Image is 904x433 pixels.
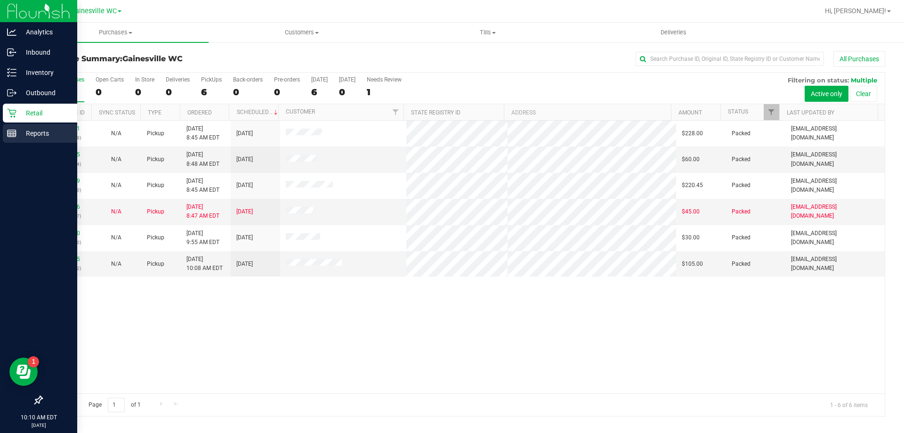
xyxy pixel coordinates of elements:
inline-svg: Inbound [7,48,16,57]
button: N/A [111,260,121,269]
div: 0 [135,87,154,98]
div: In Store [135,76,154,83]
a: Sync Status [99,109,135,116]
span: Packed [732,207,751,216]
p: Reports [16,128,73,139]
span: Gainesville WC [122,54,183,63]
div: 6 [311,87,328,98]
span: Deliveries [648,28,699,37]
span: [DATE] [236,260,253,269]
button: N/A [111,233,121,242]
input: Search Purchase ID, Original ID, State Registry ID or Customer Name... [636,52,824,66]
a: 11847526 [54,204,80,210]
span: Gainesville WC [71,7,117,15]
a: Purchases [23,23,209,42]
span: [EMAIL_ADDRESS][DOMAIN_NAME] [791,229,879,247]
th: Address [504,104,671,121]
span: Pickup [147,207,164,216]
p: Analytics [16,26,73,38]
span: $228.00 [682,129,703,138]
a: 11848300 [54,230,80,237]
a: 11847379 [54,178,80,184]
button: Clear [850,86,877,102]
span: [DATE] [236,181,253,190]
span: [EMAIL_ADDRESS][DOMAIN_NAME] [791,124,879,142]
a: State Registry ID [411,109,460,116]
a: Tills [395,23,581,42]
span: [DATE] 8:48 AM EDT [186,150,219,168]
a: Filter [388,104,404,120]
span: Pickup [147,181,164,190]
span: [DATE] [236,233,253,242]
button: N/A [111,181,121,190]
a: Status [728,108,748,115]
a: Scheduled [237,109,280,115]
a: 11847375 [54,151,80,158]
span: $30.00 [682,233,700,242]
span: [DATE] 8:47 AM EDT [186,203,219,221]
span: Hi, [PERSON_NAME]! [825,7,886,15]
span: [DATE] 8:45 AM EDT [186,177,219,195]
input: 1 [108,398,125,412]
span: Tills [395,28,580,37]
span: Pickup [147,155,164,164]
a: Customer [286,108,315,115]
span: Purchases [23,28,209,37]
span: Not Applicable [111,261,121,267]
inline-svg: Outbound [7,88,16,98]
a: Customers [209,23,395,42]
div: 0 [96,87,124,98]
span: Packed [732,129,751,138]
span: [EMAIL_ADDRESS][DOMAIN_NAME] [791,203,879,221]
p: 10:10 AM EDT [4,413,73,422]
span: [DATE] 10:08 AM EDT [186,255,223,273]
span: Not Applicable [111,208,121,215]
button: All Purchases [833,51,885,67]
span: Not Applicable [111,234,121,241]
span: Packed [732,181,751,190]
inline-svg: Retail [7,108,16,118]
div: Needs Review [367,76,402,83]
div: Back-orders [233,76,263,83]
inline-svg: Inventory [7,68,16,77]
span: [EMAIL_ADDRESS][DOMAIN_NAME] [791,255,879,273]
span: [EMAIL_ADDRESS][DOMAIN_NAME] [791,150,879,168]
span: Not Applicable [111,130,121,137]
button: N/A [111,155,121,164]
span: Pickup [147,129,164,138]
span: $60.00 [682,155,700,164]
span: Pickup [147,233,164,242]
span: [EMAIL_ADDRESS][DOMAIN_NAME] [791,177,879,195]
div: [DATE] [339,76,355,83]
span: [DATE] [236,129,253,138]
a: 11847321 [54,125,80,132]
span: Packed [732,260,751,269]
div: 0 [233,87,263,98]
button: N/A [111,129,121,138]
span: [DATE] 9:55 AM EDT [186,229,219,247]
span: 1 - 6 of 6 items [823,398,875,412]
inline-svg: Analytics [7,27,16,37]
span: Packed [732,155,751,164]
div: 1 [367,87,402,98]
div: 0 [339,87,355,98]
h3: Purchase Summary: [41,55,323,63]
a: Type [148,109,161,116]
span: [DATE] [236,207,253,216]
iframe: Resource center [9,358,38,386]
div: 0 [274,87,300,98]
span: $220.45 [682,181,703,190]
a: Filter [764,104,779,120]
p: Inbound [16,47,73,58]
a: 11848375 [54,256,80,262]
inline-svg: Reports [7,129,16,138]
div: 0 [166,87,190,98]
p: [DATE] [4,422,73,429]
span: [DATE] [236,155,253,164]
span: $105.00 [682,260,703,269]
span: Packed [732,233,751,242]
span: [DATE] 8:45 AM EDT [186,124,219,142]
span: Filtering on status: [788,76,849,84]
span: Not Applicable [111,182,121,188]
